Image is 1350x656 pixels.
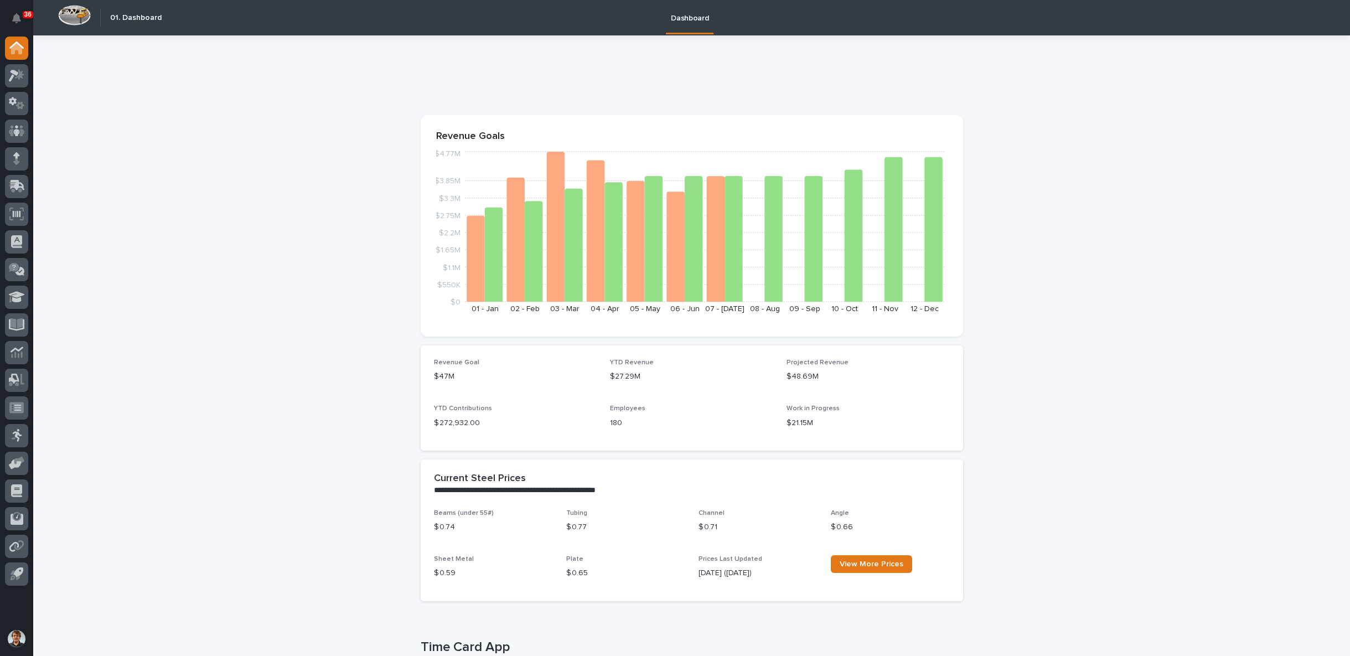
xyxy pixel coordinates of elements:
h2: 01. Dashboard [110,13,162,23]
text: 03 - Mar [550,305,580,313]
span: Channel [699,510,725,516]
p: $ 0.77 [566,521,685,533]
tspan: $0 [451,298,461,306]
button: users-avatar [5,627,28,650]
span: View More Prices [840,560,903,568]
span: Prices Last Updated [699,556,762,562]
p: $ 0.74 [434,521,553,533]
text: 05 - May [629,305,660,313]
p: 36 [24,11,32,18]
tspan: $2.2M [439,229,461,237]
h2: Current Steel Prices [434,473,526,485]
p: $ 272,932.00 [434,417,597,429]
tspan: $1.1M [443,264,461,272]
span: Angle [831,510,849,516]
p: $48.69M [787,371,950,383]
text: 12 - Dec [911,305,939,313]
span: Tubing [566,510,587,516]
p: $ 0.59 [434,567,553,579]
p: [DATE] ([DATE]) [699,567,818,579]
text: 09 - Sep [789,305,820,313]
p: $27.29M [610,371,773,383]
text: 01 - Jan [471,305,498,313]
text: 07 - [DATE] [705,305,744,313]
tspan: $4.77M [435,151,461,158]
img: Workspace Logo [58,5,91,25]
span: Plate [566,556,583,562]
tspan: $550K [437,281,461,289]
p: $ 0.66 [831,521,950,533]
p: $21.15M [787,417,950,429]
text: 10 - Oct [831,305,858,313]
text: 06 - Jun [670,305,699,313]
span: Revenue Goal [434,359,479,366]
span: Employees [610,405,645,412]
text: 04 - Apr [591,305,619,313]
text: 11 - Nov [871,305,898,313]
tspan: $3.3M [439,195,461,203]
p: $ 0.71 [699,521,818,533]
span: Projected Revenue [787,359,849,366]
span: YTD Contributions [434,405,492,412]
text: 08 - Aug [749,305,779,313]
text: 02 - Feb [510,305,540,313]
div: Notifications36 [14,13,28,31]
span: Work in Progress [787,405,840,412]
span: Sheet Metal [434,556,474,562]
button: Notifications [5,7,28,30]
tspan: $3.85M [435,178,461,185]
p: Revenue Goals [436,131,948,143]
tspan: $2.75M [435,212,461,220]
a: View More Prices [831,555,912,573]
tspan: $1.65M [436,247,461,255]
p: 180 [610,417,773,429]
p: $ 0.65 [566,567,685,579]
span: Beams (under 55#) [434,510,494,516]
p: Time Card App [421,639,959,655]
p: $47M [434,371,597,383]
span: YTD Revenue [610,359,654,366]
